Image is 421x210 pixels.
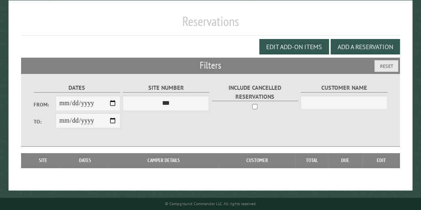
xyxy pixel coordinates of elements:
button: Add a Reservation [331,39,400,54]
th: Dates [61,153,109,168]
label: Dates [34,83,120,93]
button: Reset [374,60,398,72]
label: From: [34,101,55,108]
th: Customer [219,153,295,168]
th: Site [25,153,61,168]
button: Edit Add-on Items [259,39,329,54]
label: Customer Name [301,83,387,93]
label: Site Number [123,83,209,93]
th: Total [295,153,328,168]
small: © Campground Commander LLC. All rights reserved. [165,201,256,206]
th: Due [328,153,363,168]
label: To: [34,118,55,126]
th: Edit [363,153,400,168]
label: Include Cancelled Reservations [212,83,298,101]
h2: Filters [21,58,400,73]
h1: Reservations [21,13,400,36]
th: Camper Details [109,153,219,168]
